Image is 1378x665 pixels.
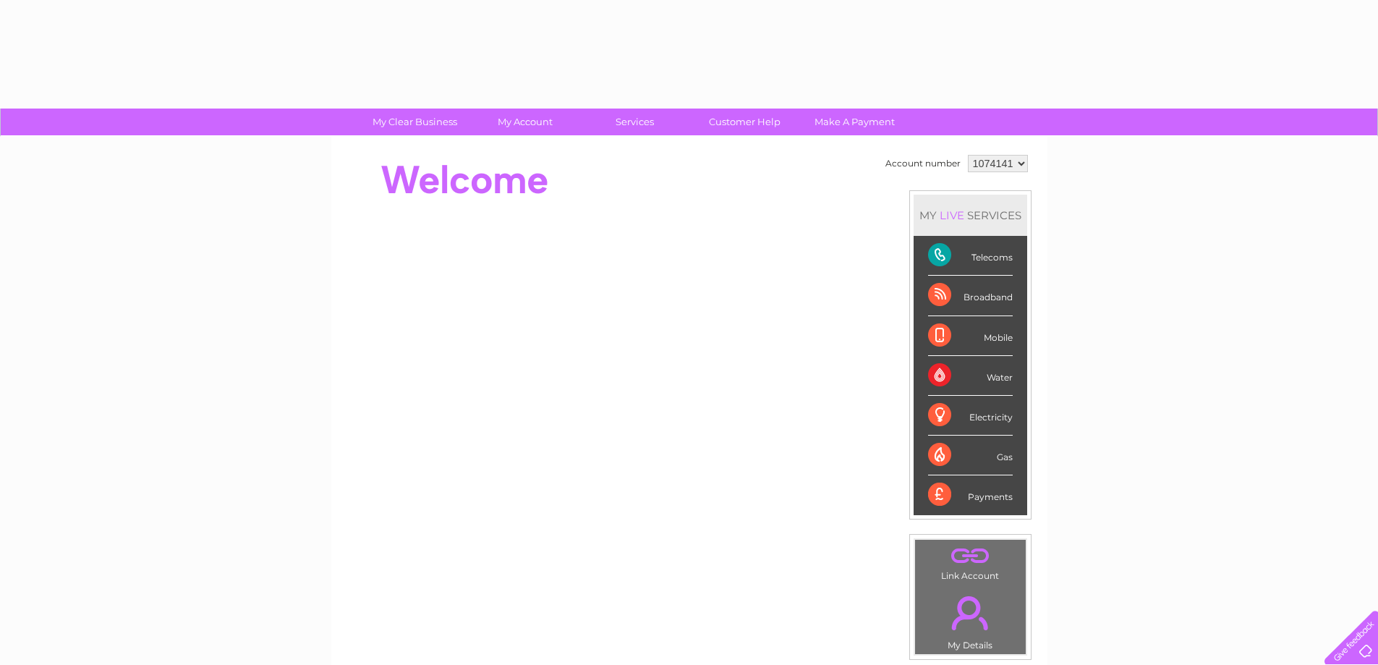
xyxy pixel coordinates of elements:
div: MY SERVICES [914,195,1027,236]
td: Account number [882,151,964,176]
td: My Details [914,584,1026,655]
a: Services [575,109,694,135]
a: Make A Payment [795,109,914,135]
div: Electricity [928,396,1013,436]
a: My Account [465,109,584,135]
div: Payments [928,475,1013,514]
td: Link Account [914,539,1026,585]
div: LIVE [937,208,967,222]
a: . [919,543,1022,569]
div: Mobile [928,316,1013,356]
a: Customer Help [685,109,804,135]
div: Gas [928,436,1013,475]
div: Broadband [928,276,1013,315]
div: Water [928,356,1013,396]
a: My Clear Business [355,109,475,135]
a: . [919,588,1022,638]
div: Telecoms [928,236,1013,276]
